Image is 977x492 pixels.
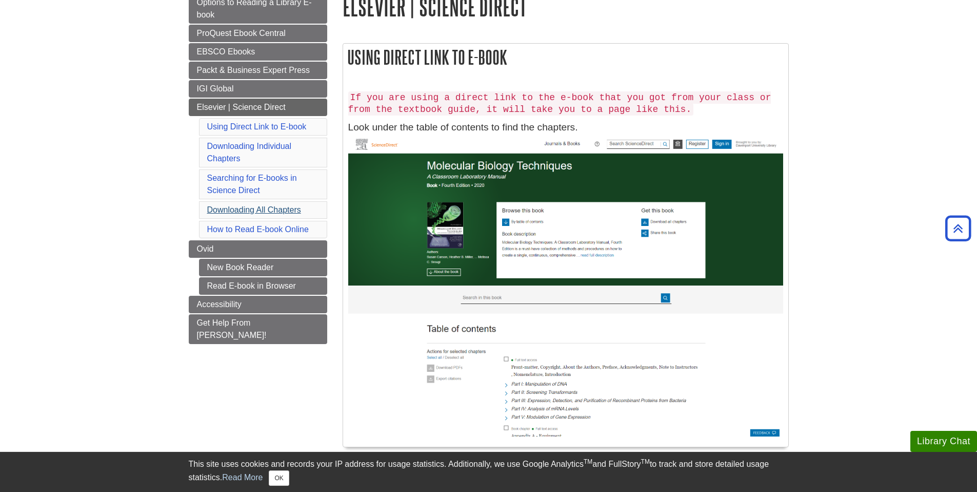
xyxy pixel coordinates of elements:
[189,25,327,42] a: ProQuest Ebook Central
[197,47,255,56] span: EBSCO Ebooks
[348,86,783,442] div: Look under the table of contents to find the chapters.
[207,174,297,195] a: Searching for E-books in Science Direct
[942,221,974,235] a: Back to Top
[197,103,286,111] span: Elsevier | Science Direct
[189,62,327,79] a: Packt & Business Expert Press
[189,240,327,258] a: Ovid
[641,458,650,465] sup: TM
[584,458,592,465] sup: TM
[222,473,263,482] a: Read More
[269,470,289,486] button: Close
[197,84,234,93] span: IGI Global
[189,99,327,116] a: Elsevier | Science Direct
[197,244,214,253] span: Ovid
[197,66,310,74] span: Packt & Business Expert Press
[207,142,292,163] a: Downloading Individual Chapters
[199,277,327,295] a: Read E-book in Browser
[348,91,771,116] code: If you are using a direct link to the e-book that you got from your class or from the textbook gu...
[197,318,267,339] span: Get Help From [PERSON_NAME]!
[207,205,301,214] a: Downloading All Chapters
[189,80,327,98] a: IGI Global
[207,225,309,234] a: How to Read E-book Online
[189,314,327,344] a: Get Help From [PERSON_NAME]!
[189,43,327,61] a: EBSCO Ebooks
[343,44,788,71] h2: Using Direct Link to E-book
[910,431,977,452] button: Library Chat
[197,300,242,309] span: Accessibility
[189,458,789,486] div: This site uses cookies and records your IP address for usage statistics. Additionally, we use Goo...
[348,135,783,437] img: ebook
[189,296,327,313] a: Accessibility
[197,29,286,37] span: ProQuest Ebook Central
[207,122,307,131] a: Using Direct Link to E-book
[199,259,327,276] a: New Book Reader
